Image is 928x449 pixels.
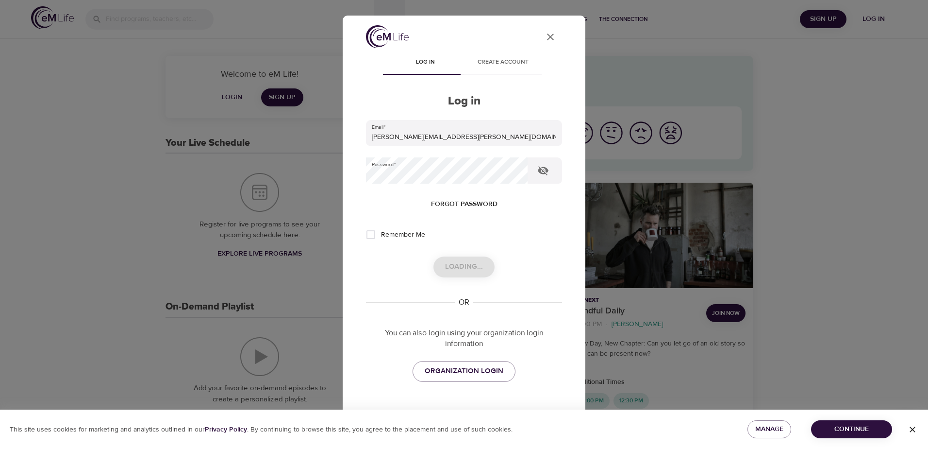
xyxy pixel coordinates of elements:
h2: Log in [366,94,562,108]
span: Remember Me [381,230,425,240]
span: Create account [470,57,536,68]
button: close [539,25,562,49]
p: You can also login using your organization login information [366,328,562,350]
span: Continue [819,423,884,435]
span: Manage [755,423,783,435]
a: ORGANIZATION LOGIN [413,361,515,381]
span: ORGANIZATION LOGIN [425,365,503,378]
span: Log in [392,57,458,68]
div: OR [455,297,473,308]
img: logo [366,25,409,48]
b: Privacy Policy [205,425,247,434]
div: disabled tabs example [366,52,562,75]
span: Forgot password [431,198,497,210]
button: Forgot password [427,195,501,213]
